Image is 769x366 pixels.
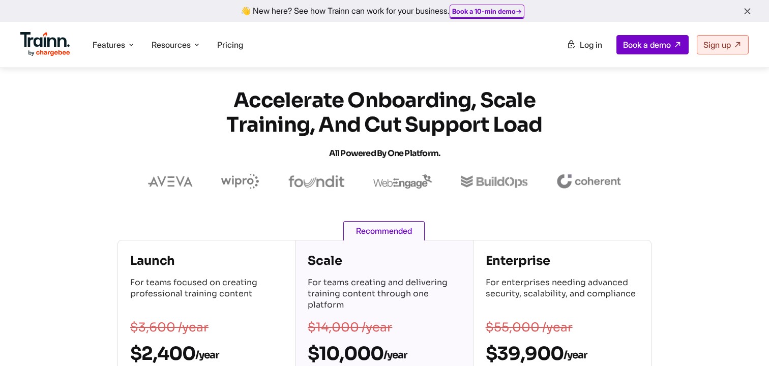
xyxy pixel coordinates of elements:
b: Book a 10-min demo [452,7,516,15]
sub: /year [195,349,219,361]
img: webengage logo [373,174,432,189]
h4: Launch [130,253,283,269]
h2: $39,900 [486,342,639,365]
img: wipro logo [221,174,259,189]
s: $3,600 /year [130,320,209,335]
iframe: Chat Widget [718,317,769,366]
span: Features [93,39,125,50]
sub: /year [383,349,407,361]
h2: $10,000 [308,342,460,365]
a: Log in [560,36,608,54]
a: Book a demo [616,35,689,54]
span: Sign up [703,40,731,50]
p: For enterprises needing advanced security, scalability, and compliance [486,277,639,313]
span: Log in [580,40,602,50]
img: aveva logo [148,176,193,187]
h2: $2,400 [130,342,283,365]
img: buildops logo [461,175,527,188]
div: 👋 New here? See how Trainn can work for your business. [6,6,763,16]
p: For teams creating and delivering training content through one platform [308,277,460,313]
sub: /year [564,349,587,361]
span: Book a demo [623,40,671,50]
span: All Powered by One Platform. [329,148,440,159]
span: Resources [152,39,191,50]
a: Sign up [697,35,749,54]
h4: Scale [308,253,460,269]
img: Trainn Logo [20,32,70,56]
span: Recommended [343,221,425,240]
a: Book a 10-min demo→ [452,7,522,15]
h4: Enterprise [486,253,639,269]
s: $14,000 /year [308,320,392,335]
h1: Accelerate Onboarding, Scale Training, and Cut Support Load [201,88,568,166]
s: $55,000 /year [486,320,573,335]
a: Pricing [217,40,243,50]
p: For teams focused on creating professional training content [130,277,283,313]
img: coherent logo [556,174,621,189]
img: foundit logo [288,175,345,188]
